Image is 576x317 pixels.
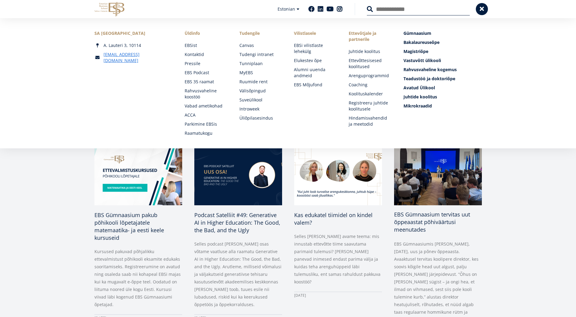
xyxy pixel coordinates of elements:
[403,103,432,109] span: Mikrokraadid
[94,145,182,205] img: EBS Gümnaasiumi ettevalmistuskursused
[185,130,227,136] a: Raamatukogu
[185,30,227,36] span: Üldinfo
[337,6,343,12] a: Instagram
[403,67,457,72] span: Rahvusvaheline kogemus
[403,30,482,36] a: Gümnaasium
[294,42,337,54] a: EBSi vilistlaste lehekülg
[349,30,391,42] span: Ettevõtjale ja partnerile
[349,73,391,79] a: Arenguprogrammid
[94,42,173,48] div: A. Lauteri 3, 10114
[185,70,227,76] a: EBS Podcast
[185,79,227,85] a: EBS 35 raamat
[294,82,337,88] a: EBS Mõjufond
[403,85,482,91] a: Avatud Ülikool
[392,143,484,207] img: a
[185,61,227,67] a: Pressile
[104,51,173,64] a: [EMAIL_ADDRESS][DOMAIN_NAME]
[94,30,173,36] div: SA [GEOGRAPHIC_DATA]
[349,48,391,54] a: Juhtide koolitus
[403,94,482,100] a: Juhtide koolitus
[294,145,382,205] img: Kaidi Neeme, Liis Paemurru, Kristiina Esop
[194,145,282,205] img: satelliit 49
[403,76,482,82] a: Teadustöö ja doktoriõpe
[185,42,227,48] a: EBSist
[403,76,455,81] span: Teadustöö ja doktoriõpe
[294,233,382,286] p: Selles [PERSON_NAME] avame teema: mis innustab ettevõtte tiime saavutama parimaid tulemusi? [PERS...
[239,61,282,67] a: Tunniplaan
[239,115,282,121] a: Üliõpilasesindus
[239,106,282,112] a: Introweek
[403,39,439,45] span: Bakalaureuseõpe
[94,211,164,241] span: EBS Gümnaasium pakub põhikooli lõpetajatele matemaatika- ja eesti keele kursuseid
[294,292,382,299] div: [DATE]
[185,103,227,109] a: Vabad ametikohad
[349,82,391,88] a: Coaching
[294,30,337,36] span: Vilistlasele
[403,48,428,54] span: Magistriõpe
[239,70,282,76] a: MyEBS
[403,94,437,100] span: Juhtide koolitus
[403,103,482,109] a: Mikrokraadid
[239,79,282,85] a: Ruumide rent
[308,6,314,12] a: Facebook
[349,100,391,112] a: Registreeru juhtide koolitusele
[349,58,391,70] a: Ettevõttesisesed koolitused
[194,240,282,308] p: Selles podcast [PERSON_NAME] osas võtame vaatluse alla raamatu Generative AI in Higher Education:...
[349,115,391,127] a: Hindamisvahendid ja meetodid
[403,67,482,73] a: Rahvusvaheline kogemus
[403,58,482,64] a: Vastuvõtt ülikooli
[239,97,282,103] a: Suveülikool
[403,85,435,91] span: Avatud Ülikool
[403,39,482,45] a: Bakalaureuseõpe
[327,6,334,12] a: Youtube
[239,51,282,58] a: Tudengi intranet
[239,42,282,48] a: Canvas
[239,30,282,36] a: Tudengile
[239,88,282,94] a: Välisõpingud
[94,248,182,308] p: Kursused pakuvad põhjalikku ettevalmistust põhikooli eksamite edukaks sooritamiseks. Registreerum...
[294,211,373,226] span: Kas edukatel tiimidel on kindel valem?
[185,112,227,118] a: ACCA
[185,121,227,127] a: Parkimine EBSis
[318,6,324,12] a: Linkedin
[185,51,227,58] a: Kontaktid
[403,30,431,36] span: Gümnaasium
[294,58,337,64] a: Elukestev õpe
[394,211,470,233] span: EBS Gümnaasium tervitas uut õppeaastat põhiväärtusi meenutades
[349,91,391,97] a: Koolituskalender
[294,67,337,79] a: Alumni uuenda andmeid
[403,48,482,54] a: Magistriõpe
[185,88,227,100] a: Rahvusvaheline koostöö
[194,211,280,234] span: Podcast Satelliit #49: Generative AI in Higher Education: The Good, the Bad, and the Ugly
[403,58,441,63] span: Vastuvõtt ülikooli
